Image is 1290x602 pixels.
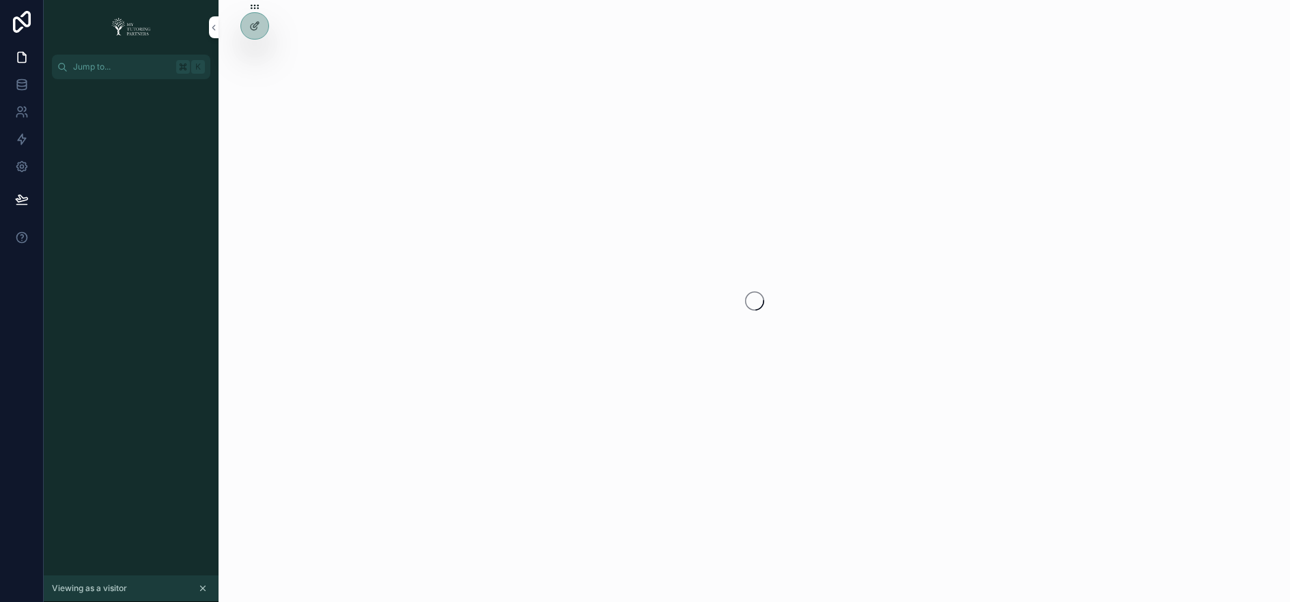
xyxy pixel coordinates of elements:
span: Viewing as a visitor [52,583,127,594]
div: scrollable content [44,79,219,104]
button: Jump to...K [52,55,210,79]
span: Jump to... [73,61,171,72]
img: App logo [107,16,155,38]
span: K [193,61,204,72]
